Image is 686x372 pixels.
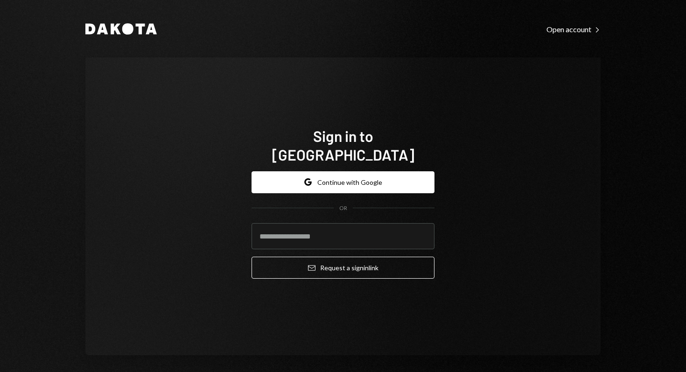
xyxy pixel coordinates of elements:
div: OR [339,204,347,212]
div: Open account [546,25,601,34]
button: Continue with Google [252,171,434,193]
h1: Sign in to [GEOGRAPHIC_DATA] [252,126,434,164]
button: Request a signinlink [252,257,434,279]
a: Open account [546,24,601,34]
